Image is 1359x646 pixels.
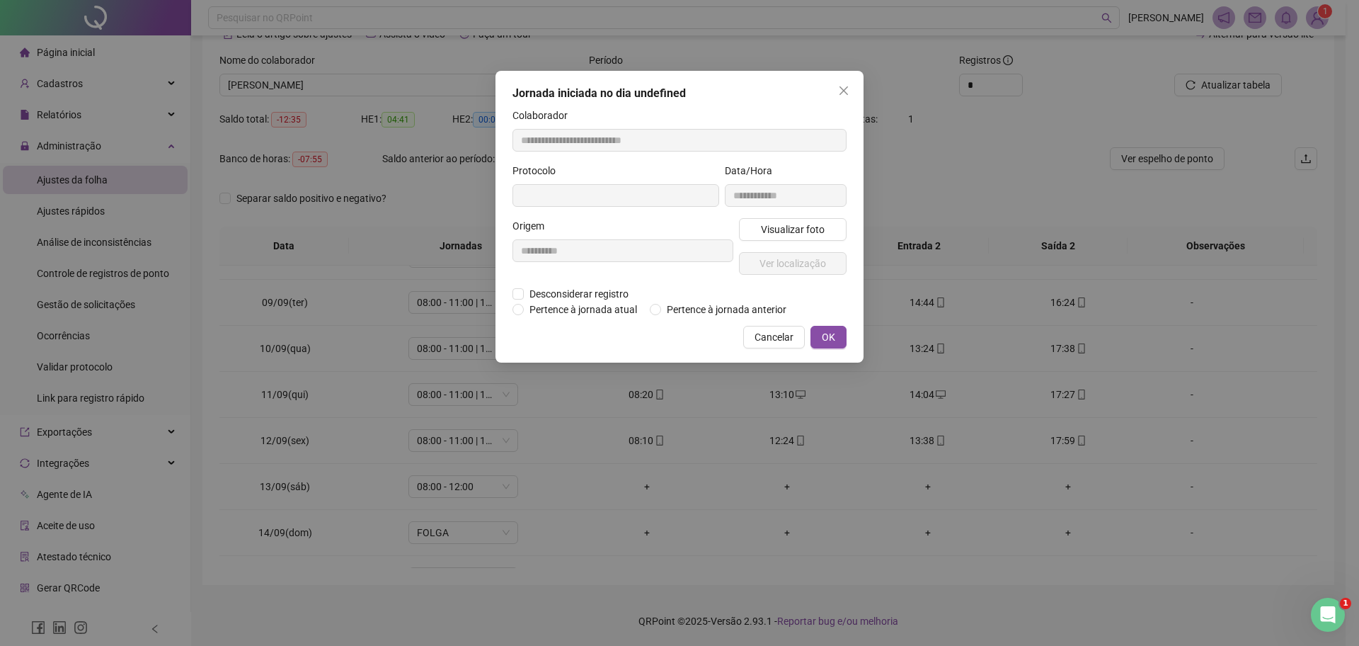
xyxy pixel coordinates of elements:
span: OK [822,329,835,345]
span: Visualizar foto [761,222,825,237]
span: 1 [1340,598,1351,609]
button: Close [832,79,855,102]
label: Origem [512,218,554,234]
button: Cancelar [743,326,805,348]
label: Protocolo [512,163,565,178]
button: Visualizar foto [739,218,847,241]
label: Colaborador [512,108,577,123]
span: Pertence à jornada atual [524,302,643,317]
iframe: Intercom live chat [1311,598,1345,632]
span: Desconsiderar registro [524,286,634,302]
span: Pertence à jornada anterior [661,302,792,317]
div: Jornada iniciada no dia undefined [512,85,847,102]
span: close [838,85,849,96]
button: Ver localização [739,252,847,275]
button: OK [810,326,847,348]
label: Data/Hora [725,163,781,178]
span: Cancelar [755,329,793,345]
